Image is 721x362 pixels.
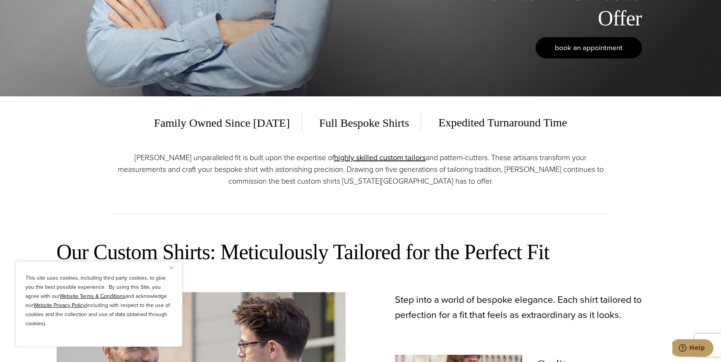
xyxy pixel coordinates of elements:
[170,266,173,269] img: Close
[25,274,172,328] p: This site uses cookies, including third party cookies, to give you the best possible experience. ...
[672,339,713,358] iframe: Opens a widget where you can chat to one of our agents
[154,114,301,132] span: Family Owned Since [DATE]
[57,239,665,266] h2: Our Custom Shirts: Meticulously Tailored for the Perfect Fit
[60,292,125,300] a: Website Terms & Conditions
[555,42,623,53] span: book an appointment
[33,301,86,309] a: Website Privacy Policy
[170,263,179,272] button: Close
[536,37,642,58] a: book an appointment
[308,114,421,132] span: Full Bespoke Shirts
[427,113,567,132] span: Expedited Turnaround Time
[334,152,426,163] a: highly skilled custom tailors
[114,152,608,187] p: [PERSON_NAME] unparalleled fit is built upon the expertise of and pattern-cutters. These artisans...
[395,292,665,323] p: Step into a world of bespoke elegance. Each shirt tailored to perfection for a fit that feels as ...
